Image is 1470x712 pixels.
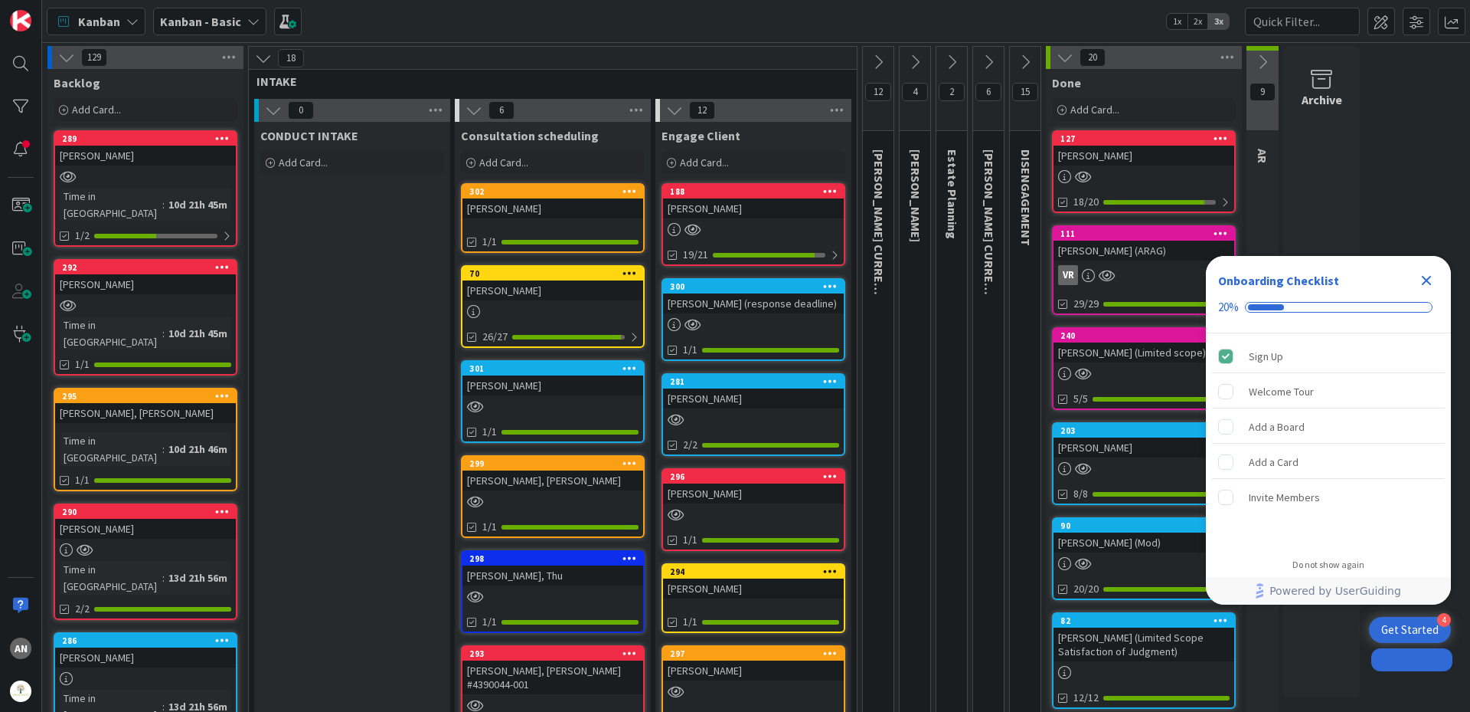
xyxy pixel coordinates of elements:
[1437,613,1451,627] div: 4
[54,130,237,247] a: 289[PERSON_NAME]Time in [GEOGRAPHIC_DATA]:10d 21h 45m1/2
[469,648,643,659] div: 293
[1052,225,1236,315] a: 111[PERSON_NAME] (ARAG)VR29/29
[462,471,643,491] div: [PERSON_NAME], [PERSON_NAME]
[680,156,729,169] span: Add Card...
[462,281,643,300] div: [PERSON_NAME]
[482,234,497,250] span: 1/1
[1073,391,1088,407] span: 5/5
[462,647,643,694] div: 293[PERSON_NAME], [PERSON_NAME] #4390044-001
[55,505,236,519] div: 290
[663,661,844,681] div: [PERSON_NAME]
[55,261,236,294] div: 292[PERSON_NAME]
[1053,614,1234,628] div: 82
[55,146,236,166] div: [PERSON_NAME]
[661,373,845,456] a: 281[PERSON_NAME]2/2
[62,133,236,144] div: 289
[482,519,497,535] span: 1/1
[1052,130,1236,213] a: 127[PERSON_NAME]18/20
[1249,83,1276,101] span: 9
[1206,256,1451,605] div: Checklist Container
[482,329,508,345] span: 26/27
[663,185,844,218] div: 188[PERSON_NAME]
[1053,519,1234,553] div: 90[PERSON_NAME] (Mod)
[488,101,514,120] span: 6
[461,455,645,538] a: 299[PERSON_NAME], [PERSON_NAME]1/1
[1208,14,1229,29] span: 3x
[72,103,121,116] span: Add Card...
[479,156,528,169] span: Add Card...
[462,661,643,694] div: [PERSON_NAME], [PERSON_NAME] #4390044-001
[663,484,844,504] div: [PERSON_NAME]
[1302,90,1342,109] div: Archive
[462,552,643,566] div: 298
[683,342,697,358] span: 1/1
[462,647,643,661] div: 293
[55,389,236,403] div: 295
[1053,424,1234,438] div: 203
[663,294,844,313] div: [PERSON_NAME] (response deadline)
[1218,300,1439,314] div: Checklist progress: 20%
[1053,241,1234,261] div: [PERSON_NAME] (ARAG)
[162,325,165,342] span: :
[10,10,31,31] img: Visit kanbanzone.com
[469,458,643,469] div: 299
[162,569,165,586] span: :
[670,281,844,292] div: 300
[982,149,997,349] span: VICTOR CURRENT CLIENTS
[462,457,643,491] div: 299[PERSON_NAME], [PERSON_NAME]
[165,441,231,458] div: 10d 21h 46m
[683,437,697,453] span: 2/2
[683,532,697,548] span: 1/1
[461,550,645,633] a: 298[PERSON_NAME], Thu1/1
[162,441,165,458] span: :
[461,128,599,143] span: Consultation scheduling
[279,156,328,169] span: Add Card...
[683,614,697,630] span: 1/1
[462,185,643,199] div: 302
[683,247,708,263] span: 19/21
[55,505,236,539] div: 290[PERSON_NAME]
[55,132,236,146] div: 289
[663,199,844,218] div: [PERSON_NAME]
[1053,628,1234,661] div: [PERSON_NAME] (Limited Scope Satisfaction of Judgment)
[55,389,236,423] div: 295[PERSON_NAME], [PERSON_NAME]
[462,267,643,281] div: 70
[1060,425,1234,436] div: 203
[1073,486,1088,502] span: 8/8
[165,569,231,586] div: 13d 21h 56m
[1249,382,1314,401] div: Welcome Tour
[1073,194,1099,210] span: 18/20
[908,149,923,242] span: KRISTI PROBATE
[60,432,162,466] div: Time in [GEOGRAPHIC_DATA]
[278,49,304,67] span: 18
[975,83,1001,101] span: 6
[1214,577,1443,605] a: Powered by UserGuiding
[663,280,844,313] div: 300[PERSON_NAME] (response deadline)
[1187,14,1208,29] span: 2x
[461,360,645,443] a: 301[PERSON_NAME]1/1
[81,48,107,67] span: 129
[55,132,236,166] div: 289[PERSON_NAME]
[661,563,845,633] a: 294[PERSON_NAME]1/1
[1249,453,1298,471] div: Add a Card
[1073,296,1099,312] span: 29/29
[10,638,31,659] div: AN
[1073,690,1099,706] span: 12/12
[1212,340,1445,373] div: Sign Up is complete.
[1053,438,1234,458] div: [PERSON_NAME]
[1218,300,1239,314] div: 20%
[1053,329,1234,343] div: 240
[1292,559,1364,571] div: Do not show again
[62,391,236,402] div: 295
[55,403,236,423] div: [PERSON_NAME], [PERSON_NAME]
[663,565,844,579] div: 294
[1080,48,1106,67] span: 20
[1060,228,1234,239] div: 111
[60,188,162,221] div: Time in [GEOGRAPHIC_DATA]
[55,519,236,539] div: [PERSON_NAME]
[55,274,236,294] div: [PERSON_NAME]
[62,262,236,273] div: 292
[55,634,236,648] div: 286
[1052,327,1236,410] a: 240[PERSON_NAME] (Limited scope)5/5
[1369,617,1451,643] div: Open Get Started checklist, remaining modules: 4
